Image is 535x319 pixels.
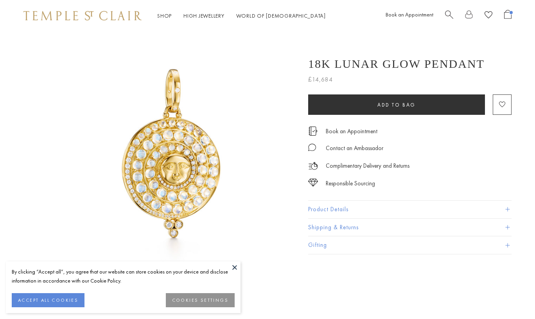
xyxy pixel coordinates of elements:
[51,31,296,277] img: 18K Lunar Glow Pendant
[183,12,224,19] a: High JewelleryHigh Jewellery
[157,12,172,19] a: ShopShop
[485,10,492,22] a: View Wishlist
[445,10,453,22] a: Search
[386,11,433,18] a: Book an Appointment
[308,201,512,218] button: Product Details
[308,74,333,85] span: £14,684
[23,11,142,20] img: Temple St. Clair
[12,293,84,307] button: ACCEPT ALL COOKIES
[326,161,409,171] p: Complimentary Delivery and Returns
[308,143,316,151] img: MessageIcon-01_2.svg
[236,12,326,19] a: World of [DEMOGRAPHIC_DATA]World of [DEMOGRAPHIC_DATA]
[12,267,235,285] div: By clicking “Accept all”, you agree that our website can store cookies on your device and disclos...
[504,10,512,22] a: Open Shopping Bag
[377,101,416,108] span: Add to bag
[166,293,235,307] button: COOKIES SETTINGS
[308,127,318,136] img: icon_appointment.svg
[308,57,485,71] h1: 18K Lunar Glow Pendant
[308,161,318,171] img: icon_delivery.svg
[326,143,383,153] div: Contact an Ambassador
[308,94,485,115] button: Add to bag
[308,179,318,187] img: icon_sourcing.svg
[308,236,512,254] button: Gifting
[496,282,527,311] iframe: Gorgias live chat messenger
[326,127,377,136] a: Book an Appointment
[326,179,375,188] div: Responsible Sourcing
[157,11,326,21] nav: Main navigation
[308,219,512,236] button: Shipping & Returns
